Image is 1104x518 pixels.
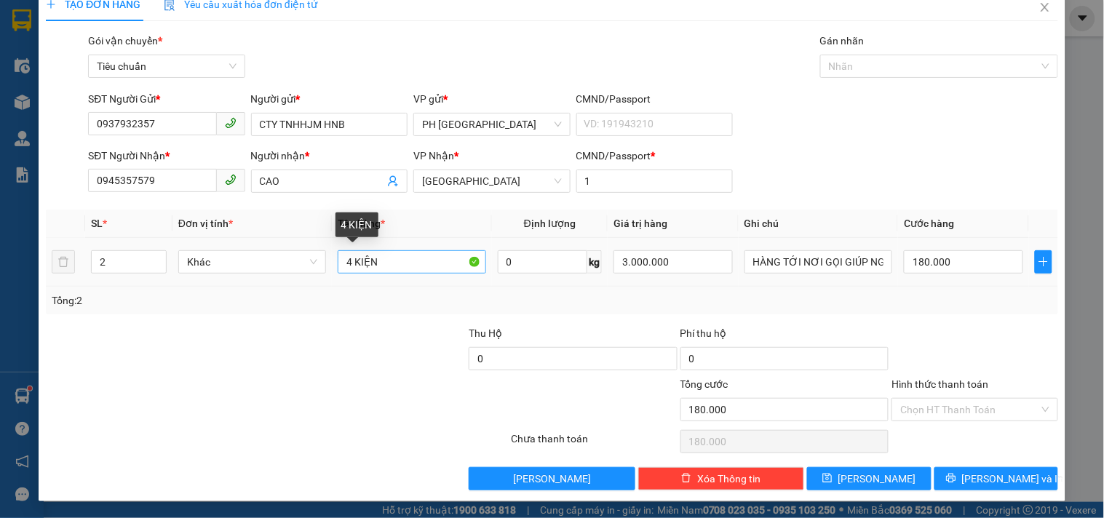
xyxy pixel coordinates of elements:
div: DŨNG [12,47,160,65]
button: delete [52,250,75,274]
span: [PERSON_NAME] [838,471,916,487]
span: Khác [187,251,317,273]
span: [PERSON_NAME] [513,471,591,487]
div: PH [GEOGRAPHIC_DATA] [12,12,160,47]
span: plus [1036,256,1052,268]
label: Gán nhãn [820,35,865,47]
span: Định lượng [524,218,576,229]
span: close [1039,1,1051,13]
span: Cước hàng [904,218,954,229]
div: Phí thu hộ [680,325,889,347]
input: 0 [613,250,733,274]
div: VP gửi [413,91,570,107]
div: 4 KIỆN [335,212,378,237]
span: Gửi: [12,14,35,29]
span: user-add [387,175,399,187]
span: Xóa Thông tin [697,471,761,487]
span: [PERSON_NAME] và In [962,471,1064,487]
div: [GEOGRAPHIC_DATA] [170,12,318,45]
div: CMND/Passport [576,91,733,107]
span: SL [91,218,103,229]
span: save [822,473,833,485]
span: Nhận: [170,12,205,28]
input: Ghi Chú [744,250,892,274]
span: Gói vận chuyển [88,35,162,47]
span: Giá trị hàng [613,218,667,229]
span: Đơn vị tính [178,218,233,229]
button: printer[PERSON_NAME] và In [934,467,1058,490]
span: phone [225,174,237,186]
div: 1 [170,83,318,100]
span: printer [946,473,956,485]
span: delete [681,473,691,485]
div: Người gửi [251,91,408,107]
span: phone [225,117,237,129]
span: Thu Hộ [469,327,502,339]
span: PH Sài Gòn [422,113,561,135]
div: 0764795935 [12,65,160,85]
span: kg [587,250,602,274]
button: [PERSON_NAME] [469,467,635,490]
div: Chưa thanh toán [509,431,678,456]
button: save[PERSON_NAME] [807,467,931,490]
div: SĐT Người Gửi [88,91,245,107]
span: VP Nhận [413,150,454,162]
button: deleteXóa Thông tin [638,467,804,490]
span: Đà Nẵng [422,170,561,192]
span: Tiêu chuẩn [97,55,236,77]
div: Người nhận [251,148,408,164]
div: CMND/Passport [576,148,733,164]
div: 0906460828 [170,63,318,83]
th: Ghi chú [739,210,898,238]
span: Tổng cước [680,378,728,390]
div: SĐT Người Nhận [88,148,245,164]
input: VD: Bàn, Ghế [338,250,485,274]
div: HÙNG [170,45,318,63]
label: Hình thức thanh toán [891,378,988,390]
div: Tổng: 2 [52,292,427,308]
button: plus [1035,250,1052,274]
